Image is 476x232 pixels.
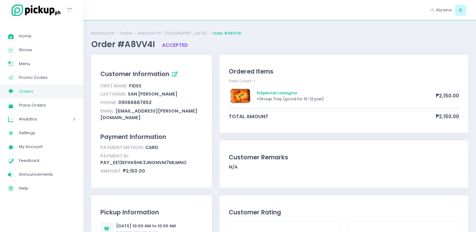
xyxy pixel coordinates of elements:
span: Announcements [19,170,76,179]
div: San [PERSON_NAME] [100,90,202,99]
span: Payment Method: [100,144,144,151]
a: Mamitas PH [91,30,114,36]
span: total amount [229,113,436,120]
span: Order #A8VV4I [91,39,157,50]
span: Promo Codes [19,74,76,82]
div: Customer Rating [229,208,459,217]
div: N/A [229,164,459,170]
div: Item Count: 1 [229,78,459,84]
span: Phone: [100,99,117,106]
span: ₱2,150.00 [436,113,459,120]
span: Aiyana [436,7,452,13]
a: Mamitas PH - [GEOGRAPHIC_DATA] [138,30,207,36]
span: Place Orders [19,101,76,109]
span: Help [19,184,76,192]
span: Payment ID: [100,153,129,159]
span: accepted [162,42,188,48]
div: ₱2,150.00 [100,167,202,175]
span: Orders [19,87,76,96]
img: logo [8,3,61,17]
span: Feedback [19,157,76,165]
span: Last Name: [100,91,127,97]
span: Menu [19,60,76,68]
span: Hi, [430,7,435,13]
div: [EMAIL_ADDRESS][PERSON_NAME][DOMAIN_NAME] [100,107,202,122]
div: Pickup Information [100,208,202,217]
a: Orders [120,30,132,36]
div: Customer Remarks [229,153,459,162]
span: First Name: [100,83,128,89]
div: card [100,143,202,152]
div: Customer Information [100,69,202,80]
span: Email: [100,108,115,114]
div: Payment Information [100,132,202,141]
div: Ordered Items [229,67,459,76]
a: Order #A8VV4I [212,30,241,36]
div: pay_Ee13EFHx6HK3jNgNvm7MLmNo [100,152,202,167]
span: My Account [19,143,76,151]
span: Amount: [100,168,122,174]
span: Analytics [19,115,55,123]
span: Stores [19,46,76,54]
span: Home [19,32,76,40]
div: 09088887852 [100,98,202,107]
div: Fides [100,82,202,90]
span: A [455,5,466,16]
div: [DATE] 10:00 AM to 10:30 AM [116,223,176,229]
span: Settings [19,129,76,137]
